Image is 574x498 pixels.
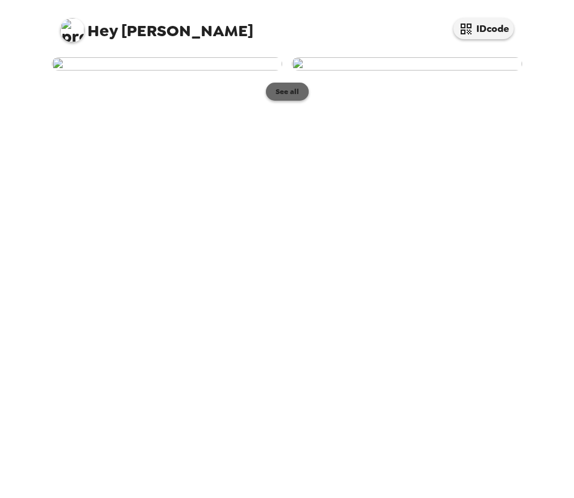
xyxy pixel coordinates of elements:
button: IDcode [453,18,514,39]
span: Hey [87,20,118,42]
img: user-278072 [52,57,282,71]
button: See all [266,83,309,101]
span: [PERSON_NAME] [60,12,253,39]
img: user-278067 [292,57,522,71]
img: profile pic [60,18,84,42]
